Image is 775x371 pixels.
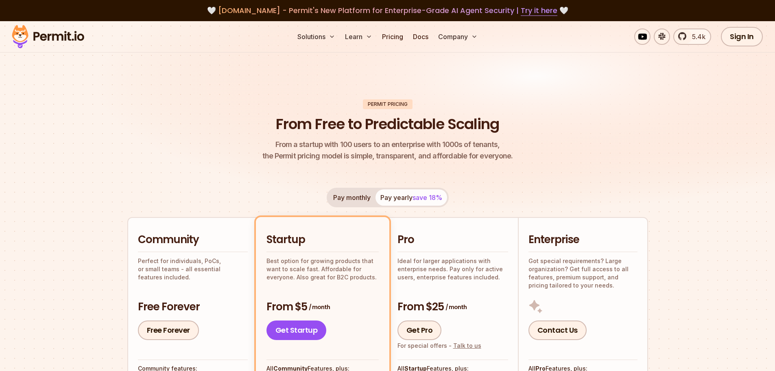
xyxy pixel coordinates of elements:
[721,27,763,46] a: Sign In
[435,29,481,45] button: Company
[328,189,375,206] button: Pay monthly
[379,29,406,45] a: Pricing
[528,321,587,340] a: Contact Us
[687,32,705,42] span: 5.4k
[276,114,499,134] h1: From Free to Predictable Scaling
[397,233,508,247] h2: Pro
[262,139,513,162] p: the Permit pricing model is simple, transparent, and affordable for everyone.
[445,303,467,311] span: / month
[138,233,248,247] h2: Community
[266,300,379,314] h3: From $5
[397,342,481,350] div: For special offers -
[266,233,379,247] h2: Startup
[521,5,557,16] a: Try it here
[673,29,711,45] a: 5.4k
[342,29,375,45] button: Learn
[397,257,508,281] p: Ideal for larger applications with enterprise needs. Pay only for active users, enterprise featur...
[528,233,637,247] h2: Enterprise
[266,321,327,340] a: Get Startup
[397,300,508,314] h3: From $25
[294,29,338,45] button: Solutions
[8,23,88,50] img: Permit logo
[453,342,481,349] a: Talk to us
[266,257,379,281] p: Best option for growing products that want to scale fast. Affordable for everyone. Also great for...
[410,29,432,45] a: Docs
[20,5,755,16] div: 🤍 🤍
[138,300,248,314] h3: Free Forever
[363,99,413,109] div: Permit Pricing
[138,257,248,281] p: Perfect for individuals, PoCs, or small teams - all essential features included.
[528,257,637,290] p: Got special requirements? Large organization? Get full access to all features, premium support, a...
[397,321,442,340] a: Get Pro
[218,5,557,15] span: [DOMAIN_NAME] - Permit's New Platform for Enterprise-Grade AI Agent Security |
[309,303,330,311] span: / month
[138,321,199,340] a: Free Forever
[262,139,513,150] span: From a startup with 100 users to an enterprise with 1000s of tenants,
